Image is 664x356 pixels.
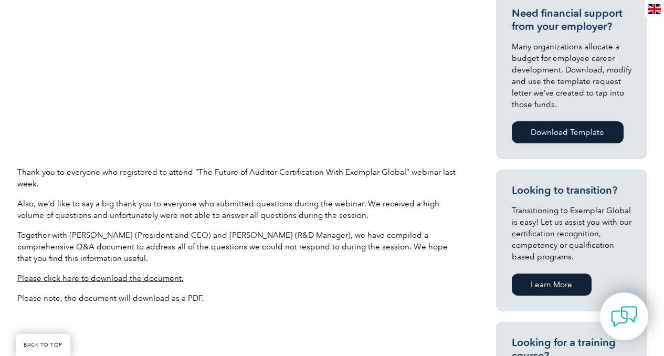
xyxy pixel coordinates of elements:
[512,121,624,143] a: Download Template
[17,292,458,304] p: Please note, the document will download as a PDF.
[611,303,637,330] img: contact-chat.png
[512,7,631,33] h3: Need financial support from your employer?
[17,274,184,283] a: Please click here to download the document.
[648,4,661,14] img: en
[512,274,592,296] a: Learn More
[17,229,458,264] p: Together with [PERSON_NAME] (President and CEO) and [PERSON_NAME] (R&D Manager), we have compiled...
[16,334,70,356] a: BACK TO TOP
[17,166,458,190] p: Thank you to everyone who registered to attend “The Future of Auditor Certification With Exemplar...
[512,184,631,197] h3: Looking to transition?
[17,198,458,221] p: Also, we’d like to say a big thank you to everyone who submitted questions during the webinar. We...
[512,41,631,110] p: Many organizations allocate a budget for employee career development. Download, modify and use th...
[512,205,631,263] p: Transitioning to Exemplar Global is easy! Let us assist you with our certification recognition, c...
